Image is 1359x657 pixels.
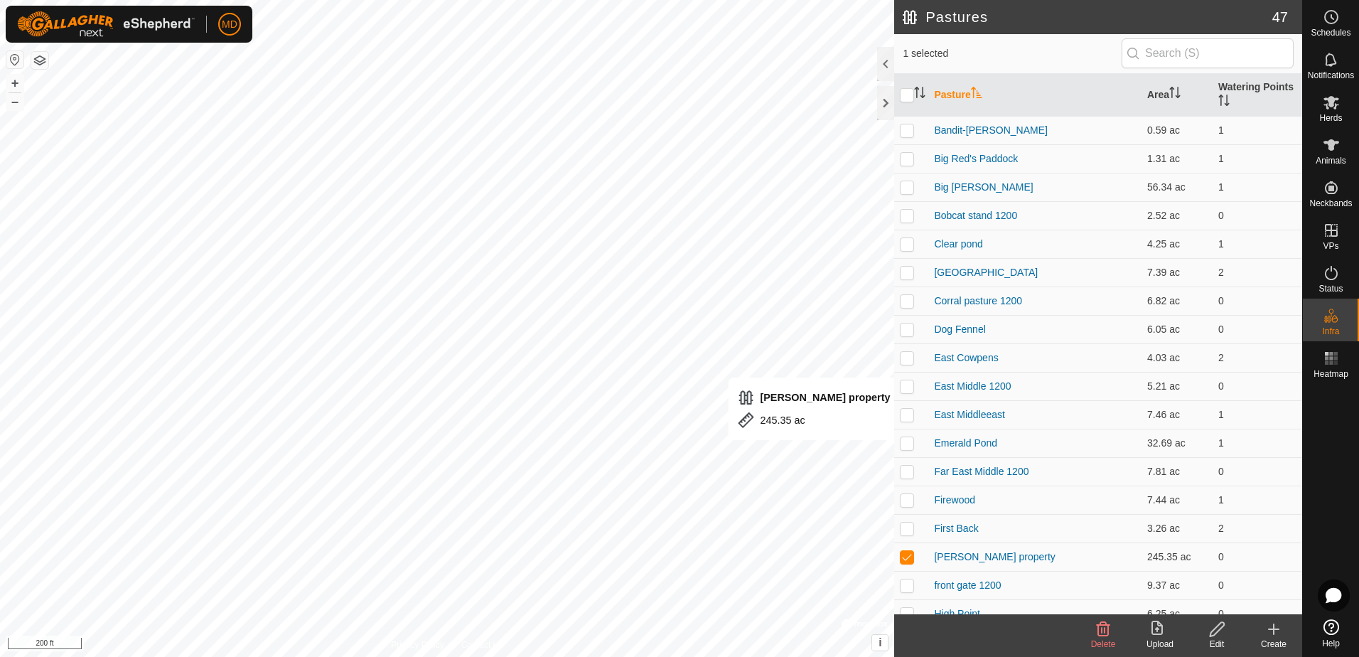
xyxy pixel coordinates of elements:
th: Area [1142,74,1213,117]
td: 2.52 ac [1142,201,1213,230]
td: 6.05 ac [1142,315,1213,343]
div: Edit [1188,638,1245,651]
td: 0 [1213,457,1302,486]
a: Emerald Pond [934,437,997,449]
td: 0 [1213,287,1302,315]
a: Bandit-[PERSON_NAME] [934,124,1048,136]
td: 0 [1213,315,1302,343]
a: Big [PERSON_NAME] [934,181,1033,193]
input: Search (S) [1122,38,1294,68]
td: 5.21 ac [1142,372,1213,400]
td: 2 [1213,343,1302,372]
span: Delete [1091,639,1116,649]
div: Create [1245,638,1302,651]
td: 1 [1213,429,1302,457]
td: 7.44 ac [1142,486,1213,514]
td: 6.82 ac [1142,287,1213,315]
td: 245.35 ac [1142,543,1213,571]
td: 1 [1213,230,1302,258]
td: 0.59 ac [1142,116,1213,144]
span: MD [222,17,237,32]
a: Big Red's Paddock [934,153,1018,164]
a: Corral pasture 1200 [934,295,1022,306]
div: [PERSON_NAME] property [737,389,890,406]
span: Help [1322,639,1340,648]
span: Infra [1322,327,1339,336]
a: High Point [934,608,980,619]
a: Contact Us [461,639,503,651]
td: 0 [1213,201,1302,230]
td: 1.31 ac [1142,144,1213,173]
a: Help [1303,614,1359,653]
a: East Cowpens [934,352,998,363]
span: Schedules [1311,28,1350,37]
a: [GEOGRAPHIC_DATA] [934,267,1038,278]
a: [PERSON_NAME] property [934,551,1055,562]
span: 1 selected [903,46,1122,61]
td: 9.37 ac [1142,571,1213,599]
a: East Middleeast [934,409,1005,420]
div: Upload [1132,638,1188,651]
button: i [872,635,888,651]
td: 0 [1213,599,1302,628]
span: Status [1318,284,1343,293]
td: 2 [1213,514,1302,543]
img: Gallagher Logo [17,11,195,37]
a: Privacy Policy [391,639,444,651]
p-sorticon: Activate to sort [914,89,925,100]
span: Notifications [1308,71,1354,80]
td: 7.39 ac [1142,258,1213,287]
td: 1 [1213,486,1302,514]
td: 7.81 ac [1142,457,1213,486]
h2: Pastures [903,9,1272,26]
span: i [879,636,881,648]
a: Bobcat stand 1200 [934,210,1017,221]
a: Dog Fennel [934,324,985,335]
button: + [6,75,23,92]
td: 1 [1213,116,1302,144]
td: 2 [1213,258,1302,287]
td: 6.25 ac [1142,599,1213,628]
td: 32.69 ac [1142,429,1213,457]
th: Pasture [928,74,1142,117]
span: Herds [1319,114,1342,122]
span: Neckbands [1309,199,1352,208]
td: 1 [1213,173,1302,201]
span: 47 [1272,6,1288,28]
span: VPs [1323,242,1338,250]
a: Far East Middle 1200 [934,466,1028,477]
td: 56.34 ac [1142,173,1213,201]
a: front gate 1200 [934,579,1001,591]
th: Watering Points [1213,74,1302,117]
span: Heatmap [1314,370,1348,378]
td: 4.03 ac [1142,343,1213,372]
a: East Middle 1200 [934,380,1011,392]
td: 1 [1213,144,1302,173]
span: Animals [1316,156,1346,165]
a: First Back [934,523,978,534]
div: 245.35 ac [737,412,890,429]
button: Map Layers [31,52,48,69]
td: 3.26 ac [1142,514,1213,543]
a: Clear pond [934,238,983,250]
td: 0 [1213,372,1302,400]
td: 0 [1213,571,1302,599]
td: 7.46 ac [1142,400,1213,429]
td: 0 [1213,543,1302,571]
td: 4.25 ac [1142,230,1213,258]
button: – [6,93,23,110]
td: 1 [1213,400,1302,429]
p-sorticon: Activate to sort [971,89,982,100]
p-sorticon: Activate to sort [1218,97,1230,108]
a: Firewood [934,494,975,506]
p-sorticon: Activate to sort [1169,89,1181,100]
button: Reset Map [6,51,23,68]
